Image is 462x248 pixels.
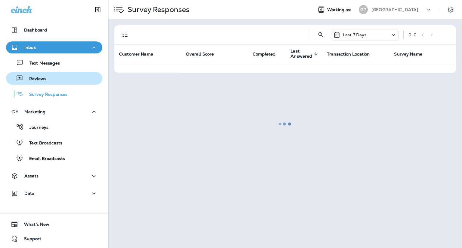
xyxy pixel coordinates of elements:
p: Reviews [23,76,46,82]
button: Dashboard [6,24,102,36]
button: Text Messages [6,56,102,69]
button: Inbox [6,41,102,53]
button: Collapse Sidebar [89,4,106,16]
button: Survey Responses [6,88,102,100]
button: Journeys [6,121,102,133]
button: Reviews [6,72,102,85]
p: Inbox [24,45,36,50]
p: Data [24,191,35,196]
p: Email Broadcasts [23,156,65,162]
button: Email Broadcasts [6,152,102,165]
p: Marketing [24,109,45,114]
button: Marketing [6,106,102,118]
span: Support [18,236,41,243]
button: Text Broadcasts [6,136,102,149]
p: Survey Responses [23,92,67,98]
p: Text Messages [23,61,60,66]
button: What's New [6,218,102,230]
span: What's New [18,222,49,229]
button: Support [6,233,102,245]
p: Journeys [23,125,48,131]
button: Data [6,187,102,199]
p: Text Broadcasts [23,141,62,146]
button: Assets [6,170,102,182]
p: Dashboard [24,28,47,32]
p: Assets [24,174,38,178]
